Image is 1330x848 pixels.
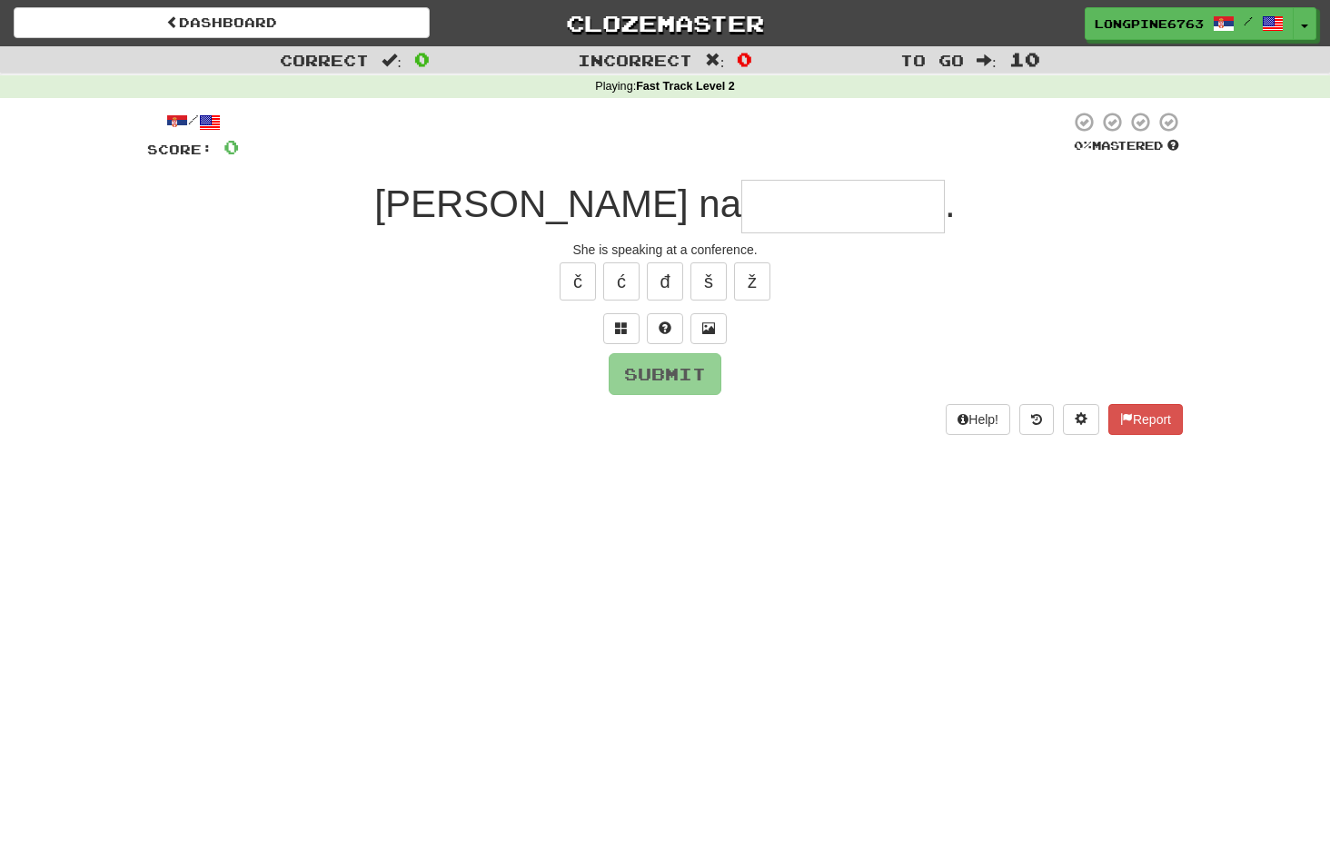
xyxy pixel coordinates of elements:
[603,262,640,301] button: ć
[1095,15,1204,32] span: LongPine6763
[374,182,741,225] span: [PERSON_NAME] na
[945,182,956,225] span: .
[737,48,752,70] span: 0
[636,80,735,93] strong: Fast Track Level 2
[900,51,964,69] span: To go
[734,262,770,301] button: ž
[560,262,596,301] button: č
[603,313,640,344] button: Switch sentence to multiple choice alt+p
[147,241,1183,259] div: She is speaking at a conference.
[457,7,873,39] a: Clozemaster
[1019,404,1054,435] button: Round history (alt+y)
[223,135,239,158] span: 0
[1009,48,1040,70] span: 10
[977,53,997,68] span: :
[578,51,692,69] span: Incorrect
[647,313,683,344] button: Single letter hint - you only get 1 per sentence and score half the points! alt+h
[1108,404,1183,435] button: Report
[280,51,369,69] span: Correct
[382,53,402,68] span: :
[14,7,430,38] a: Dashboard
[647,262,683,301] button: đ
[1244,15,1253,27] span: /
[1070,138,1183,154] div: Mastered
[690,313,727,344] button: Show image (alt+x)
[1085,7,1294,40] a: LongPine6763 /
[414,48,430,70] span: 0
[1074,138,1092,153] span: 0 %
[690,262,727,301] button: š
[705,53,725,68] span: :
[147,111,239,133] div: /
[946,404,1010,435] button: Help!
[147,142,213,157] span: Score:
[609,353,721,395] button: Submit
